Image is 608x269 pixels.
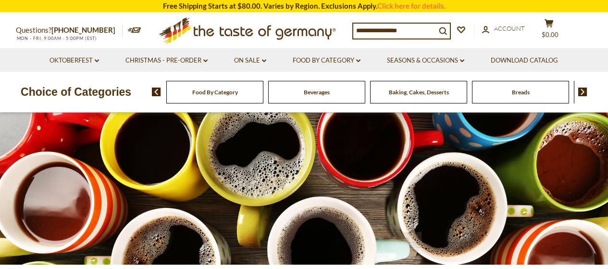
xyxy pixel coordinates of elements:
span: MON - FRI, 9:00AM - 5:00PM (EST) [16,36,98,41]
a: Seasons & Occasions [387,55,464,66]
img: previous arrow [152,88,161,96]
span: Account [494,25,525,32]
a: Download Catalog [491,55,558,66]
a: Food By Category [293,55,360,66]
a: Account [482,24,525,34]
a: [PHONE_NUMBER] [51,26,115,34]
a: On Sale [234,55,266,66]
button: $0.00 [535,19,564,43]
img: next arrow [578,88,587,96]
span: $0.00 [542,31,558,38]
a: Click here for details. [377,1,446,10]
p: Questions? [16,24,123,37]
a: Baking, Cakes, Desserts [389,89,449,96]
a: Food By Category [192,89,238,96]
a: Beverages [304,89,330,96]
a: Breads [512,89,530,96]
a: Oktoberfest [50,55,99,66]
a: Christmas - PRE-ORDER [125,55,208,66]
